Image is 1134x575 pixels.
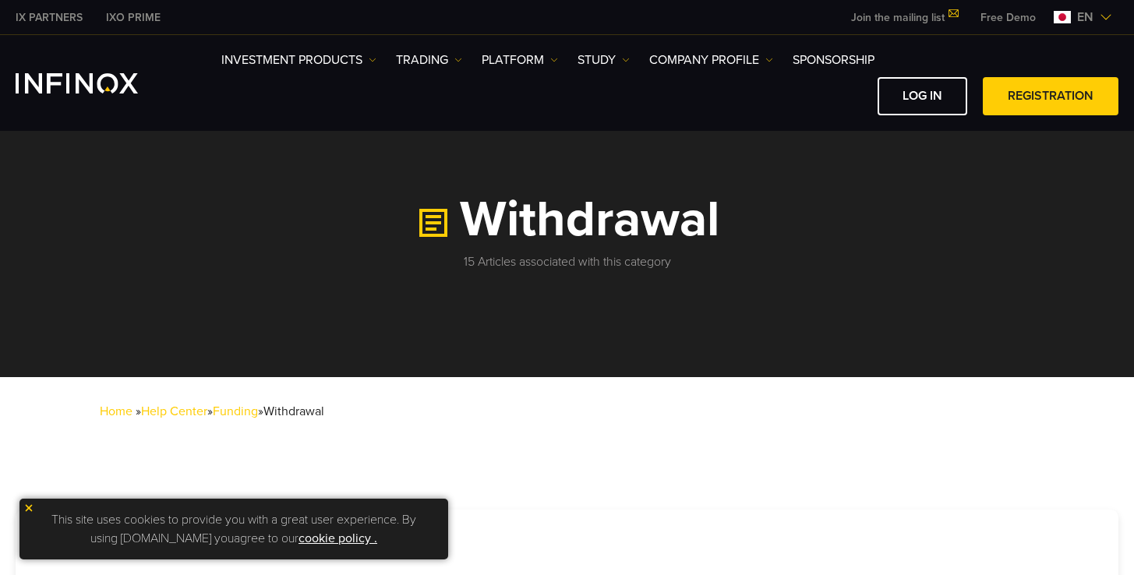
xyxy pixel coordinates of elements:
font: investment products [221,52,362,68]
a: INFINOX [94,9,172,26]
a: investment products [221,51,376,69]
font: IX PARTNERS [16,11,83,24]
font: This site uses cookies to provide you with a great user experience. By using [DOMAIN_NAME] you [51,512,416,546]
font: Company Profile [649,52,759,68]
a: Log in [878,77,967,115]
font: » [136,404,141,419]
a: Sponsorship [793,51,874,69]
font: Sponsorship [793,52,874,68]
a: trading [396,51,462,69]
a: cookie policy . [299,531,377,546]
a: Help Center [141,404,207,419]
a: Company Profile [649,51,773,69]
font: agree to our [234,531,299,546]
font: Registration [1008,88,1093,104]
a: Registration [983,77,1118,115]
font: Log in [903,88,942,104]
a: Home [100,404,132,419]
font: IXO PRIME [106,11,161,24]
a: INFINOX Logo [16,73,175,93]
font: Withdrawal [263,404,324,419]
a: Platform [482,51,558,69]
font: Platform [482,52,544,68]
font: » [207,404,213,419]
font: en [1077,9,1093,25]
font: Free Demo [980,11,1036,24]
font: trading [396,52,448,68]
img: yellow close icon [23,503,34,513]
a: study [578,51,630,69]
font: study [578,52,616,68]
font: Join the mailing list [851,11,945,24]
a: INFINOX [4,9,94,26]
font: » [258,404,263,419]
font: 15 Articles associated with this category [464,254,671,270]
font: Withdrawal [460,189,719,250]
a: Funding [213,404,258,419]
a: INFINOX MENU [969,9,1047,26]
a: Join the mailing list [839,11,969,24]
